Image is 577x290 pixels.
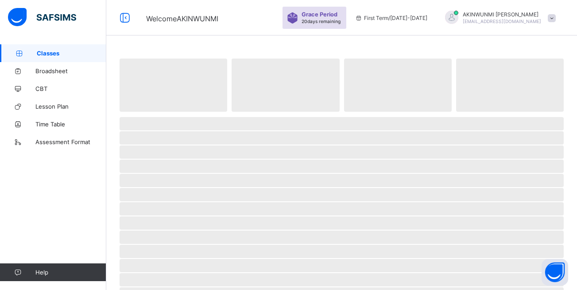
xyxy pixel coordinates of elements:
[120,117,564,130] span: ‌
[120,216,564,230] span: ‌
[542,259,568,286] button: Open asap
[35,121,106,128] span: Time Table
[120,188,564,201] span: ‌
[355,15,427,21] span: session/term information
[120,160,564,173] span: ‌
[120,245,564,258] span: ‌
[8,8,76,27] img: safsims
[35,103,106,110] span: Lesson Plan
[120,174,564,187] span: ‌
[35,138,106,145] span: Assessment Format
[35,85,106,92] span: CBT
[120,259,564,272] span: ‌
[146,14,218,23] span: Welcome AKINWUNMI
[35,269,106,276] span: Help
[456,59,564,112] span: ‌
[120,131,564,145] span: ‌
[120,145,564,159] span: ‌
[302,19,341,24] span: 20 days remaining
[463,11,541,18] span: AKINWUNMI [PERSON_NAME]
[302,11,337,18] span: Grace Period
[120,59,227,112] span: ‌
[37,50,106,57] span: Classes
[287,12,298,24] img: sticker-purple.71386a28dfed39d6af7621340158ba97.svg
[344,59,452,112] span: ‌
[35,67,106,74] span: Broadsheet
[120,273,564,286] span: ‌
[120,202,564,216] span: ‌
[463,19,541,24] span: [EMAIL_ADDRESS][DOMAIN_NAME]
[120,231,564,244] span: ‌
[232,59,339,112] span: ‌
[436,11,560,25] div: AKINWUNMIREBECCA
